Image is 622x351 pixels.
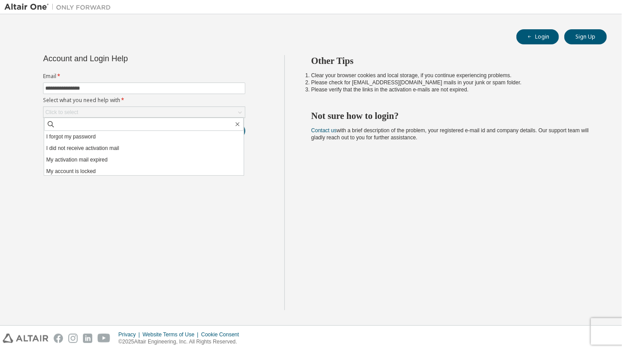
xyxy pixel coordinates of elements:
img: instagram.svg [68,334,78,343]
div: Account and Login Help [43,55,205,62]
h2: Other Tips [311,55,591,67]
img: Altair One [4,3,115,12]
div: Website Terms of Use [142,331,201,338]
div: Cookie Consent [201,331,244,338]
li: I forgot my password [44,131,244,142]
img: altair_logo.svg [3,334,48,343]
div: Click to select [43,107,245,118]
label: Email [43,73,245,80]
img: linkedin.svg [83,334,92,343]
div: Click to select [45,109,78,116]
span: with a brief description of the problem, your registered e-mail id and company details. Our suppo... [311,127,589,141]
li: Please check for [EMAIL_ADDRESS][DOMAIN_NAME] mails in your junk or spam folder. [311,79,591,86]
img: youtube.svg [98,334,110,343]
img: facebook.svg [54,334,63,343]
label: Select what you need help with [43,97,245,104]
li: Please verify that the links in the activation e-mails are not expired. [311,86,591,93]
button: Login [516,29,559,44]
p: © 2025 Altair Engineering, Inc. All Rights Reserved. [118,338,244,346]
div: Privacy [118,331,142,338]
li: Clear your browser cookies and local storage, if you continue experiencing problems. [311,72,591,79]
button: Sign Up [564,29,607,44]
a: Contact us [311,127,337,134]
h2: Not sure how to login? [311,110,591,122]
